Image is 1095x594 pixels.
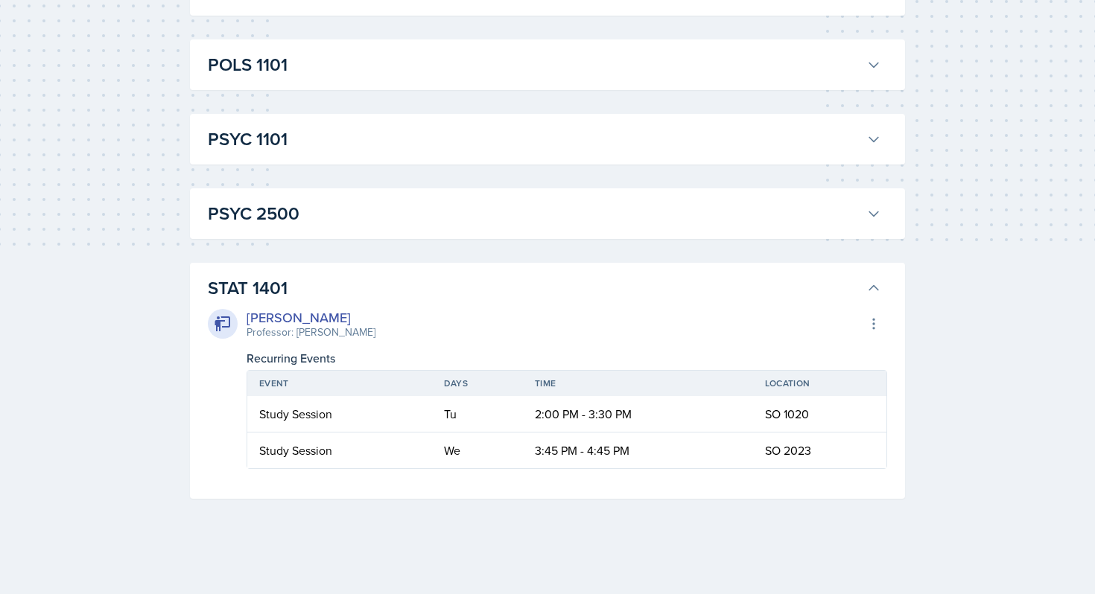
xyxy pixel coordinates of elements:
[208,275,860,301] h3: STAT 1401
[205,197,884,230] button: PSYC 2500
[205,48,884,81] button: POLS 1101
[523,396,753,432] td: 2:00 PM - 3:30 PM
[523,432,753,468] td: 3:45 PM - 4:45 PM
[205,123,884,156] button: PSYC 1101
[247,325,375,340] div: Professor: [PERSON_NAME]
[247,371,432,396] th: Event
[208,51,860,78] h3: POLS 1101
[205,272,884,304] button: STAT 1401
[247,349,887,367] div: Recurring Events
[753,371,886,396] th: Location
[432,371,523,396] th: Days
[259,441,420,459] div: Study Session
[765,406,809,422] span: SO 1020
[259,405,420,423] div: Study Session
[765,442,811,459] span: SO 2023
[523,371,753,396] th: Time
[208,200,860,227] h3: PSYC 2500
[432,432,523,468] td: We
[208,126,860,153] h3: PSYC 1101
[432,396,523,432] td: Tu
[247,307,375,328] div: [PERSON_NAME]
